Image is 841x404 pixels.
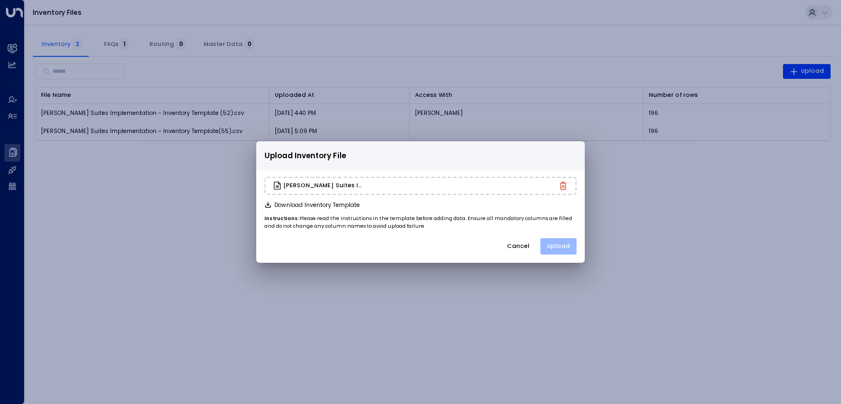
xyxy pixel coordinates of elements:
button: Cancel [500,238,537,255]
button: Download Inventory Template [264,201,360,209]
b: Instructions: [264,215,299,222]
p: Please read the instructions in the template before adding data. Ensure all mandatory columns are... [264,215,577,230]
button: Upload [540,238,577,255]
span: Upload Inventory File [264,150,346,162]
h3: [PERSON_NAME] Suites Implementation - Inventory Template(57).csv [283,183,365,189]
